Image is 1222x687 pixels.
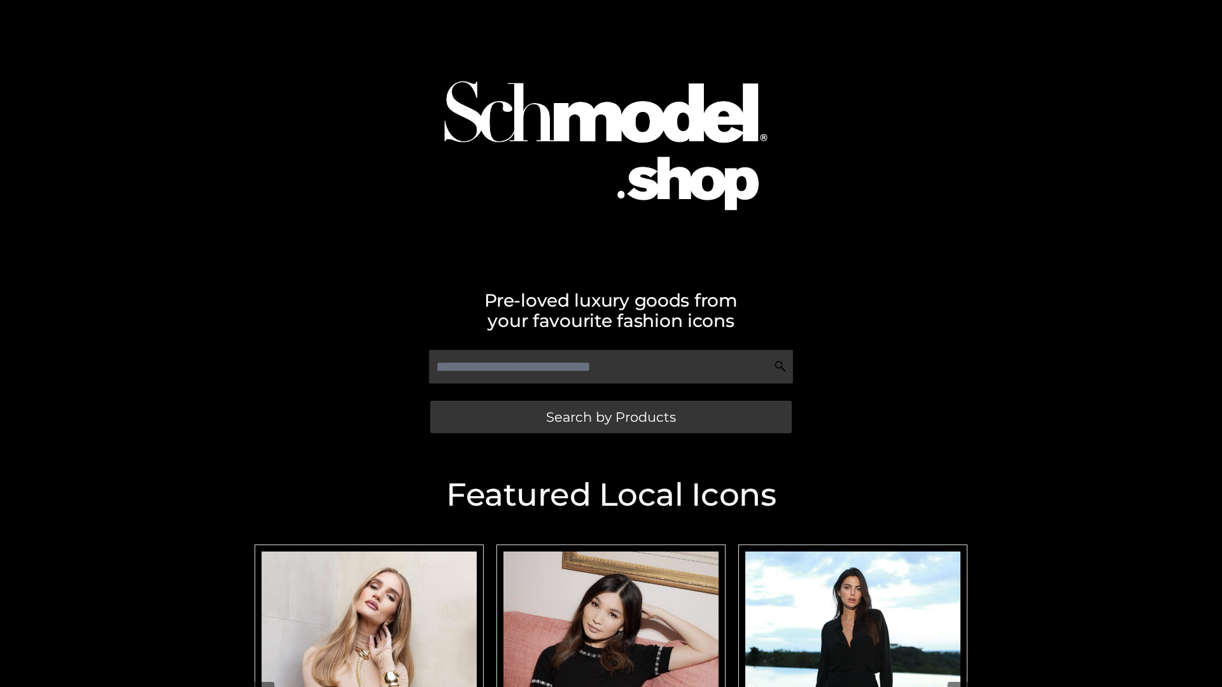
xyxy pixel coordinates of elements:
h2: Featured Local Icons​ [248,479,974,511]
a: Search by Products [430,401,792,433]
h2: Pre-loved luxury goods from your favourite fashion icons [248,290,974,331]
span: Search by Products [546,410,676,424]
img: Search Icon [774,360,787,373]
